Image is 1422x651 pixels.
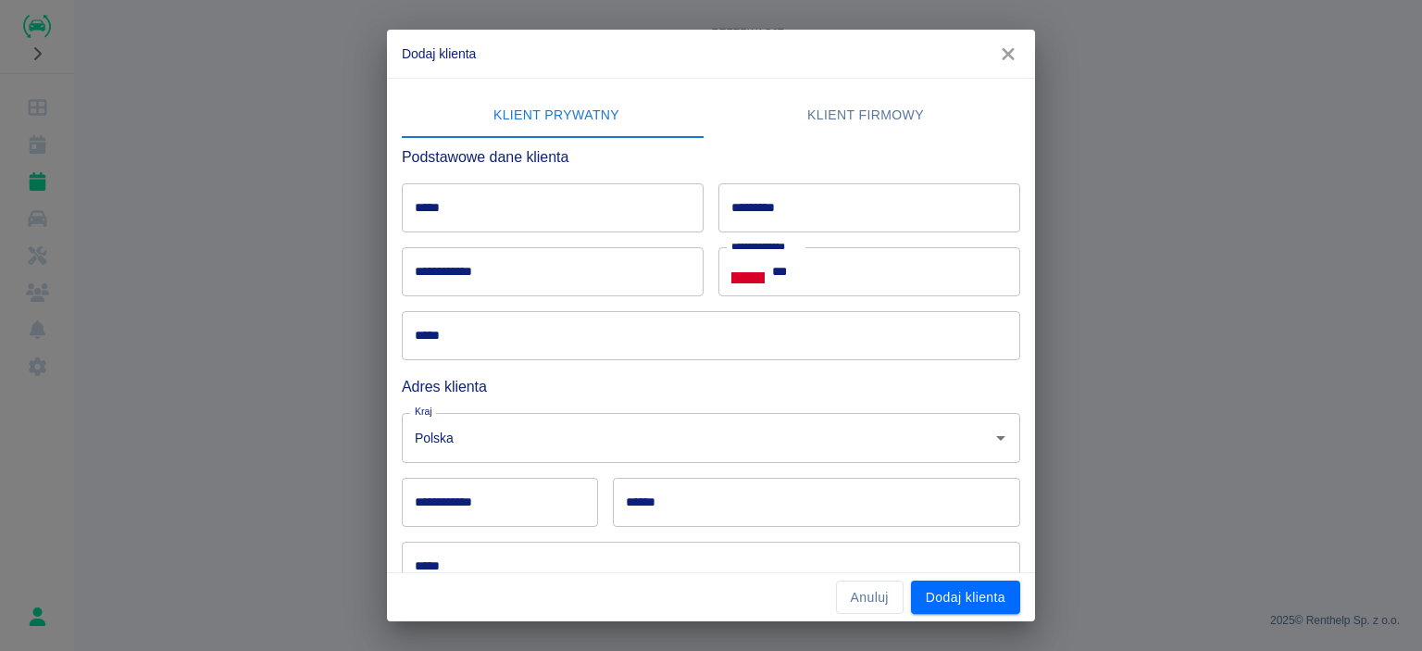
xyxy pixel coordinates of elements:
[836,581,904,615] button: Anuluj
[402,375,1020,398] h6: Adres klienta
[731,258,765,286] button: Select country
[988,425,1014,451] button: Otwórz
[911,581,1020,615] button: Dodaj klienta
[415,405,432,419] label: Kraj
[387,30,1035,78] h2: Dodaj klienta
[711,94,1020,138] button: Klient firmowy
[402,145,1020,169] h6: Podstawowe dane klienta
[402,94,1020,138] div: lab API tabs example
[402,94,711,138] button: Klient prywatny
